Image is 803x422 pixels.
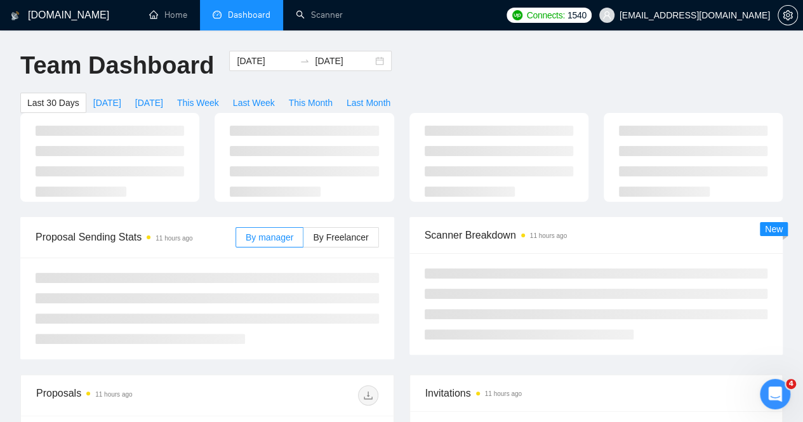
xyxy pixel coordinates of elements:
span: This Month [289,96,333,110]
span: Invitations [425,385,767,401]
div: Proposals [36,385,207,406]
time: 11 hours ago [530,232,567,239]
span: By manager [246,232,293,242]
input: Start date [237,54,295,68]
button: This Week [170,93,226,113]
button: [DATE] [86,93,128,113]
span: Last Month [347,96,390,110]
img: upwork-logo.png [512,10,522,20]
span: user [602,11,611,20]
iframe: Intercom live chat [760,379,790,409]
span: New [765,224,783,234]
span: Scanner Breakdown [425,227,768,243]
span: 4 [786,379,796,389]
span: dashboard [213,10,222,19]
time: 11 hours ago [156,235,192,242]
span: Last Week [233,96,275,110]
input: End date [315,54,373,68]
time: 11 hours ago [95,391,132,398]
a: searchScanner [296,10,343,20]
span: [DATE] [135,96,163,110]
span: Dashboard [228,10,270,20]
a: setting [778,10,798,20]
span: Last 30 Days [27,96,79,110]
span: Proposal Sending Stats [36,229,236,245]
img: logo [11,6,20,26]
span: swap-right [300,56,310,66]
button: This Month [282,93,340,113]
button: [DATE] [128,93,170,113]
button: setting [778,5,798,25]
span: setting [778,10,797,20]
span: 1540 [567,8,587,22]
a: homeHome [149,10,187,20]
span: This Week [177,96,219,110]
span: to [300,56,310,66]
span: Connects: [526,8,564,22]
span: By Freelancer [313,232,368,242]
button: Last Month [340,93,397,113]
button: Last Week [226,93,282,113]
button: Last 30 Days [20,93,86,113]
time: 11 hours ago [485,390,522,397]
h1: Team Dashboard [20,51,214,81]
span: [DATE] [93,96,121,110]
